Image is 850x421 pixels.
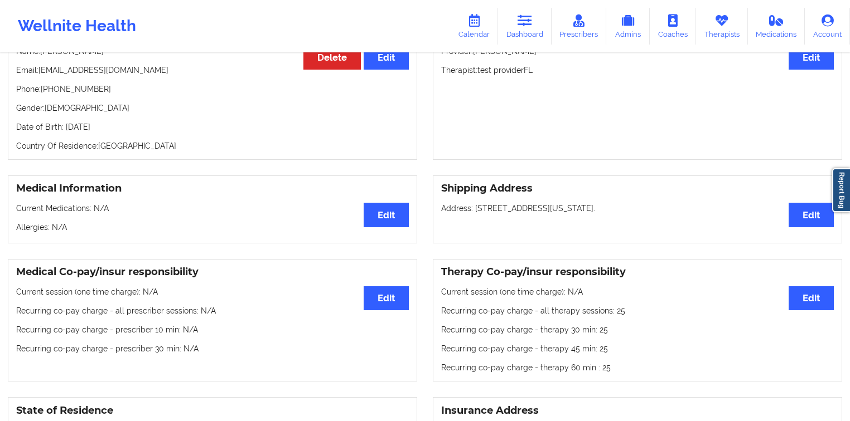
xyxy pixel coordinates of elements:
p: Therapist: test providerFL [441,65,834,76]
p: Current session (one time charge): N/A [441,286,834,297]
a: Account [805,8,850,45]
p: Current session (one time charge): N/A [16,286,409,297]
a: Calendar [450,8,498,45]
a: Coaches [650,8,696,45]
button: Edit [789,203,834,227]
p: Phone: [PHONE_NUMBER] [16,84,409,95]
p: Recurring co-pay charge - prescriber 10 min : N/A [16,324,409,335]
p: Recurring co-pay charge - prescriber 30 min : N/A [16,343,409,354]
a: Medications [748,8,805,45]
p: Date of Birth: [DATE] [16,121,409,133]
h3: Insurance Address [441,404,834,417]
p: Recurring co-pay charge - therapy 45 min : 25 [441,343,834,354]
p: Email: [EMAIL_ADDRESS][DOMAIN_NAME] [16,65,409,76]
a: Report Bug [832,168,850,212]
p: Current Medications: N/A [16,203,409,214]
a: Prescribers [552,8,607,45]
h3: Medical Co-pay/insur responsibility [16,266,409,278]
p: Address: [STREET_ADDRESS][US_STATE]. [441,203,834,214]
p: Recurring co-pay charge - all therapy sessions : 25 [441,305,834,316]
p: Recurring co-pay charge - therapy 60 min : 25 [441,362,834,373]
p: Recurring co-pay charge - therapy 30 min : 25 [441,324,834,335]
button: Edit [364,203,409,227]
p: Allergies: N/A [16,222,409,233]
h3: Medical Information [16,182,409,195]
a: Therapists [696,8,748,45]
button: Edit [364,286,409,310]
h3: Shipping Address [441,182,834,195]
button: Edit [364,46,409,70]
p: Country Of Residence: [GEOGRAPHIC_DATA] [16,140,409,151]
p: Recurring co-pay charge - all prescriber sessions : N/A [16,305,409,316]
a: Dashboard [498,8,552,45]
h3: State of Residence [16,404,409,417]
button: Edit [789,46,834,70]
h3: Therapy Co-pay/insur responsibility [441,266,834,278]
button: Edit [789,286,834,310]
a: Admins [606,8,650,45]
button: Delete [303,46,361,70]
p: Gender: [DEMOGRAPHIC_DATA] [16,102,409,114]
